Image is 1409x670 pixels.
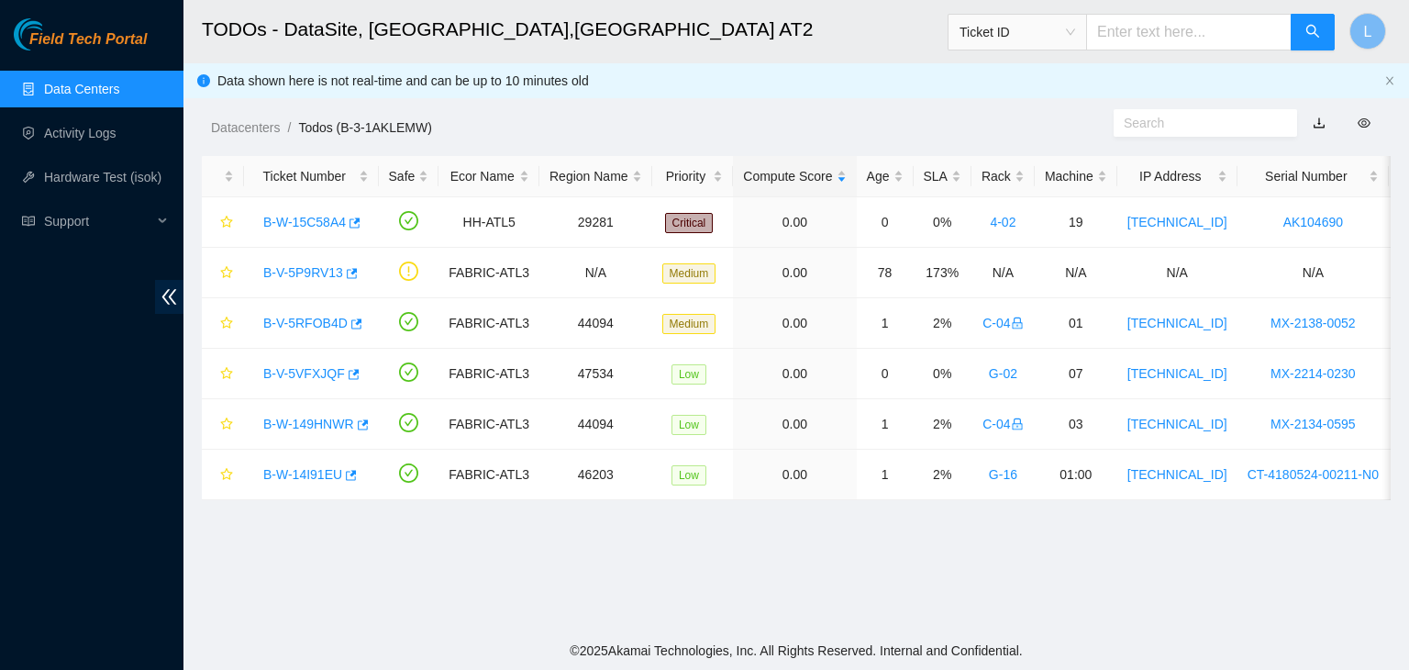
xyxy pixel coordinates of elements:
[263,316,348,330] a: B-V-5RFOB4D
[29,31,147,49] span: Field Tech Portal
[914,349,971,399] td: 0%
[857,248,914,298] td: 78
[662,263,716,284] span: Medium
[438,197,539,248] td: HH-ATL5
[212,409,234,439] button: star
[399,211,418,230] span: check-circle
[438,399,539,450] td: FABRIC-ATL3
[733,197,856,248] td: 0.00
[857,298,914,349] td: 1
[857,349,914,399] td: 0
[438,349,539,399] td: FABRIC-ATL3
[1127,316,1227,330] a: [TECHNICAL_ID]
[1291,14,1335,50] button: search
[211,120,280,135] a: Datacenters
[22,215,35,228] span: read
[539,450,652,500] td: 46203
[212,359,234,388] button: star
[914,399,971,450] td: 2%
[220,367,233,382] span: star
[220,317,233,331] span: star
[212,460,234,489] button: star
[1384,75,1395,87] button: close
[183,631,1409,670] footer: © 2025 Akamai Technologies, Inc. All Rights Reserved. Internal and Confidential.
[1117,248,1237,298] td: N/A
[1035,197,1117,248] td: 19
[671,415,706,435] span: Low
[960,18,1075,46] span: Ticket ID
[662,314,716,334] span: Medium
[1248,467,1379,482] a: CT-4180524-00211-N0
[1011,317,1024,329] span: lock
[539,197,652,248] td: 29281
[1127,215,1227,229] a: [TECHNICAL_ID]
[438,298,539,349] td: FABRIC-ATL3
[1127,417,1227,431] a: [TECHNICAL_ID]
[1035,399,1117,450] td: 03
[220,266,233,281] span: star
[733,248,856,298] td: 0.00
[1035,349,1117,399] td: 07
[857,399,914,450] td: 1
[287,120,291,135] span: /
[1086,14,1292,50] input: Enter text here...
[44,126,116,140] a: Activity Logs
[1124,113,1272,133] input: Search
[399,413,418,432] span: check-circle
[539,399,652,450] td: 44094
[44,82,119,96] a: Data Centers
[44,203,152,240] span: Support
[914,248,971,298] td: 173%
[671,465,706,486] span: Low
[1035,450,1117,500] td: 01:00
[399,463,418,483] span: check-circle
[989,366,1017,381] a: G-02
[990,215,1015,229] a: 4-02
[1384,75,1395,86] span: close
[1035,248,1117,298] td: N/A
[539,349,652,399] td: 47534
[857,197,914,248] td: 0
[155,280,183,314] span: double-left
[263,215,346,229] a: B-W-15C58A4
[971,248,1035,298] td: N/A
[1313,116,1326,130] a: download
[220,468,233,483] span: star
[14,18,93,50] img: Akamai Technologies
[212,207,234,237] button: star
[982,417,1023,431] a: C-04lock
[733,450,856,500] td: 0.00
[212,308,234,338] button: star
[1035,298,1117,349] td: 01
[1270,316,1356,330] a: MX-2138-0052
[212,258,234,287] button: star
[857,450,914,500] td: 1
[733,298,856,349] td: 0.00
[438,450,539,500] td: FABRIC-ATL3
[263,467,342,482] a: B-W-14I91EU
[399,262,418,281] span: exclamation-circle
[220,216,233,230] span: star
[399,312,418,331] span: check-circle
[1270,366,1356,381] a: MX-2214-0230
[982,316,1023,330] a: C-04lock
[298,120,431,135] a: Todos (B-3-1AKLEMW)
[1305,24,1320,41] span: search
[1349,13,1386,50] button: L
[665,213,714,233] span: Critical
[539,298,652,349] td: 44094
[733,399,856,450] td: 0.00
[989,467,1017,482] a: G-16
[263,366,345,381] a: B-V-5VFXJQF
[1358,117,1370,129] span: eye
[220,418,233,432] span: star
[1127,366,1227,381] a: [TECHNICAL_ID]
[1237,248,1389,298] td: N/A
[44,170,161,184] a: Hardware Test (isok)
[539,248,652,298] td: N/A
[438,248,539,298] td: FABRIC-ATL3
[1011,418,1024,430] span: lock
[733,349,856,399] td: 0.00
[1283,215,1343,229] a: AK104690
[914,450,971,500] td: 2%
